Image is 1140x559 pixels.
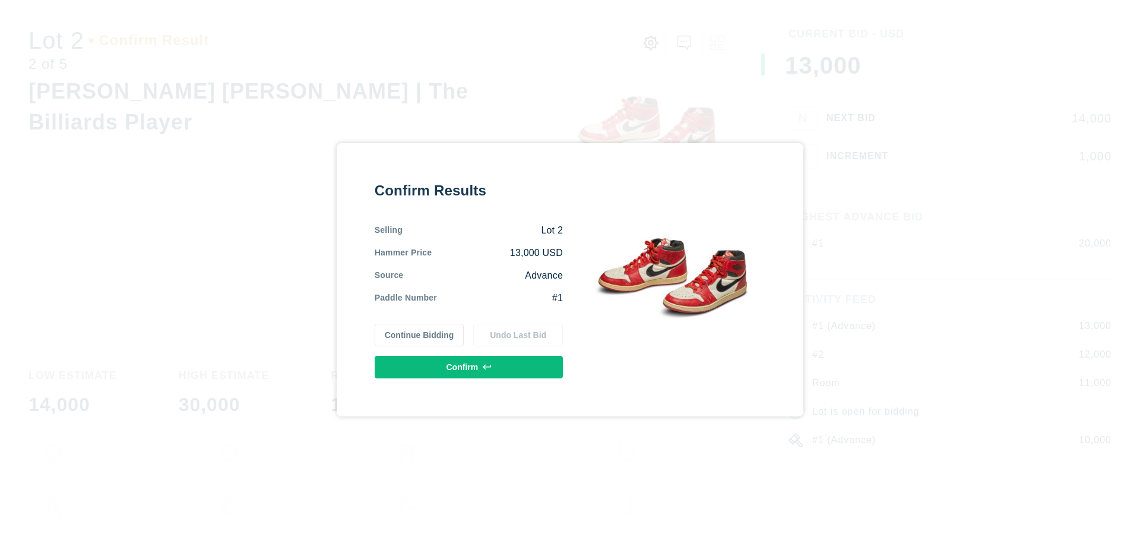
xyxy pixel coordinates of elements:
[375,181,563,200] div: Confirm Results
[375,224,403,237] div: Selling
[437,292,563,305] div: #1
[473,324,563,346] button: Undo Last Bid
[375,356,563,378] button: Confirm
[432,247,563,260] div: 13,000 USD
[403,224,563,237] div: Lot 2
[375,247,432,260] div: Hammer Price
[375,324,464,346] button: Continue Bidding
[375,292,437,305] div: Paddle Number
[375,269,404,282] div: Source
[403,269,563,282] div: Advance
